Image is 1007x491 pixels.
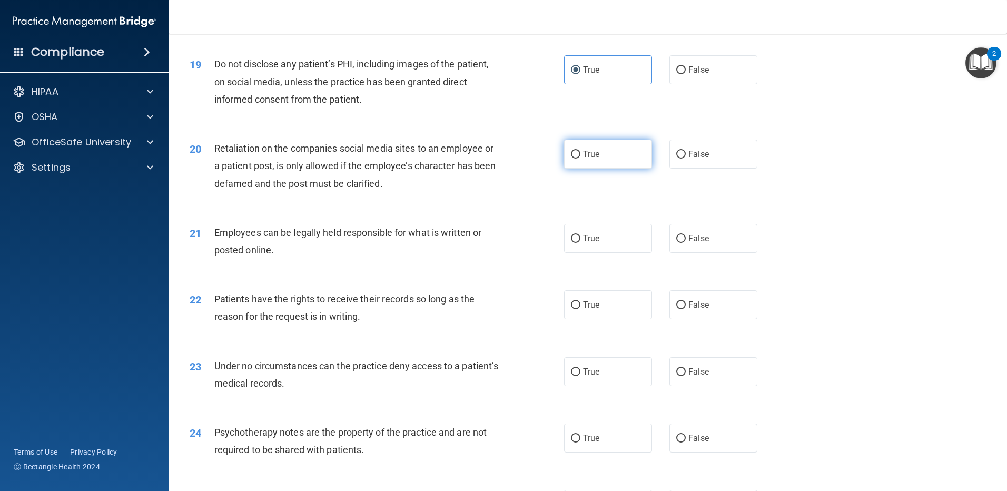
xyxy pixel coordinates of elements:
span: 22 [190,293,201,306]
input: True [571,368,580,376]
span: False [688,149,709,159]
span: False [688,233,709,243]
span: False [688,65,709,75]
p: OfficeSafe University [32,136,131,149]
p: HIPAA [32,85,58,98]
input: False [676,235,686,243]
a: OSHA [13,111,153,123]
div: 2 [992,54,996,67]
img: PMB logo [13,11,156,32]
p: Settings [32,161,71,174]
a: Settings [13,161,153,174]
input: False [676,435,686,443]
a: Privacy Policy [70,447,117,457]
a: Terms of Use [14,447,57,457]
span: False [688,300,709,310]
span: False [688,367,709,377]
h4: Compliance [31,45,104,60]
button: Open Resource Center, 2 new notifications [965,47,996,78]
input: False [676,301,686,309]
span: Patients have the rights to receive their records so long as the reason for the request is in wri... [214,293,475,322]
input: True [571,435,580,443]
span: True [583,433,599,443]
input: False [676,66,686,74]
input: True [571,66,580,74]
span: True [583,233,599,243]
span: Do not disclose any patient’s PHI, including images of the patient, on social media, unless the p... [214,58,489,104]
p: OSHA [32,111,58,123]
span: 19 [190,58,201,71]
span: Ⓒ Rectangle Health 2024 [14,461,100,472]
span: Retaliation on the companies social media sites to an employee or a patient post, is only allowed... [214,143,496,189]
input: False [676,368,686,376]
input: True [571,235,580,243]
span: False [688,433,709,443]
input: True [571,151,580,159]
span: Employees can be legally held responsible for what is written or posted online. [214,227,481,256]
input: True [571,301,580,309]
span: True [583,367,599,377]
span: 21 [190,227,201,240]
span: True [583,65,599,75]
span: Under no circumstances can the practice deny access to a patient’s medical records. [214,360,499,389]
span: True [583,149,599,159]
span: Psychotherapy notes are the property of the practice and are not required to be shared with patie... [214,427,487,455]
span: 20 [190,143,201,155]
span: 24 [190,427,201,439]
span: 23 [190,360,201,373]
span: True [583,300,599,310]
input: False [676,151,686,159]
a: OfficeSafe University [13,136,153,149]
a: HIPAA [13,85,153,98]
